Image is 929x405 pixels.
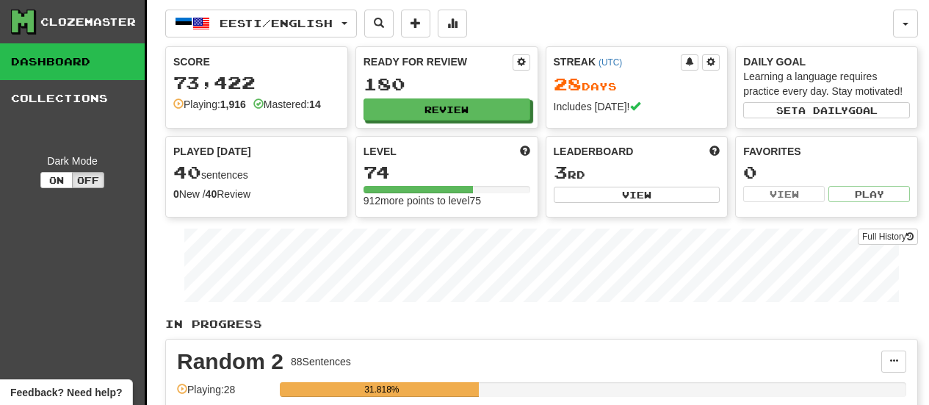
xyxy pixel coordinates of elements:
[743,186,825,202] button: View
[284,382,479,397] div: 31.818%
[858,229,918,245] a: Full History
[554,163,720,182] div: rd
[520,144,530,159] span: Score more points to level up
[599,57,622,68] a: (UTC)
[220,17,333,29] span: Eesti / English
[165,10,357,37] button: Eesti/English
[173,163,340,182] div: sentences
[401,10,430,37] button: Add sentence to collection
[709,144,720,159] span: This week in points, UTC
[798,105,848,115] span: a daily
[173,97,246,112] div: Playing:
[364,144,397,159] span: Level
[309,98,321,110] strong: 14
[554,144,634,159] span: Leaderboard
[364,10,394,37] button: Search sentences
[554,74,582,94] span: 28
[364,193,530,208] div: 912 more points to level 75
[743,69,910,98] div: Learning a language requires practice every day. Stay motivated!
[253,97,321,112] div: Mastered:
[177,351,283,373] div: Random 2
[173,144,251,159] span: Played [DATE]
[743,102,910,118] button: Seta dailygoal
[11,154,134,168] div: Dark Mode
[40,172,73,188] button: On
[40,15,136,29] div: Clozemaster
[173,187,340,201] div: New / Review
[173,162,201,182] span: 40
[173,74,340,92] div: 73,422
[828,186,910,202] button: Play
[165,317,918,331] p: In Progress
[220,98,246,110] strong: 1,916
[291,354,351,369] div: 88 Sentences
[72,172,104,188] button: Off
[10,385,122,400] span: Open feedback widget
[554,54,682,69] div: Streak
[364,98,530,121] button: Review
[743,54,910,69] div: Daily Goal
[743,144,910,159] div: Favorites
[364,163,530,182] div: 74
[554,99,720,114] div: Includes [DATE]!
[743,163,910,182] div: 0
[554,162,568,182] span: 3
[438,10,467,37] button: More stats
[364,54,513,69] div: Ready for Review
[554,187,720,203] button: View
[554,75,720,94] div: Day s
[364,75,530,93] div: 180
[206,188,217,200] strong: 40
[173,54,340,69] div: Score
[173,188,179,200] strong: 0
